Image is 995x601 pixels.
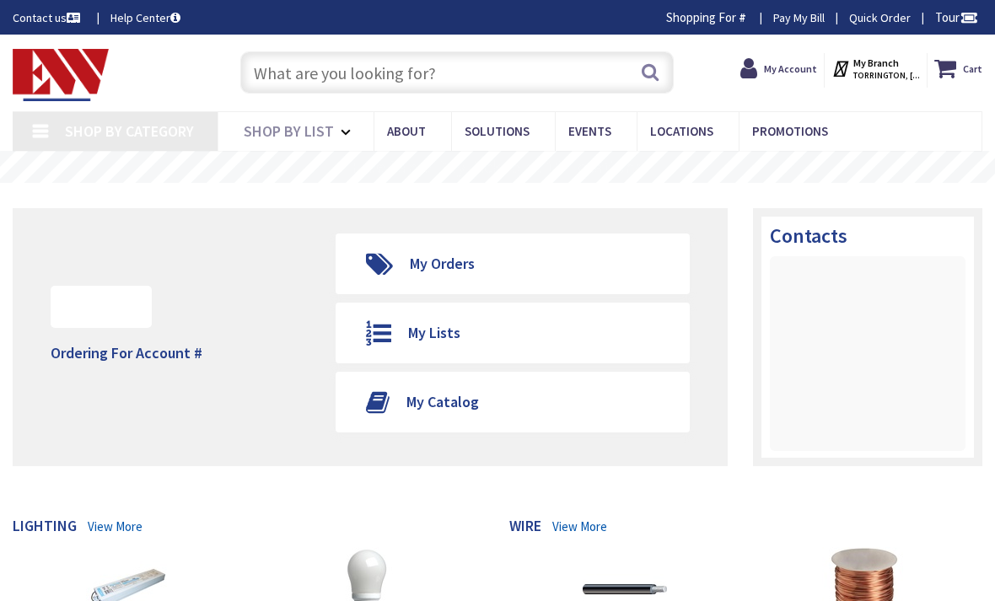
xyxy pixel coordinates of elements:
[963,53,982,83] strong: Cart
[13,49,109,101] img: Electrical Wholesalers, Inc.
[509,518,541,539] h4: Wire
[764,62,817,75] strong: My Account
[773,9,825,26] a: Pay My Bill
[650,123,713,139] span: Locations
[740,53,817,83] a: My Account
[853,70,925,81] span: TORRINGTON, [GEOGRAPHIC_DATA]
[352,158,643,176] rs-layer: Free Same Day Pickup at 19 Locations
[336,303,688,362] a: My Lists
[336,234,688,293] a: My Orders
[244,121,334,141] span: Shop By List
[853,56,899,69] strong: My Branch
[568,123,611,139] span: Events
[552,518,607,535] a: View More
[110,9,180,26] a: Help Center
[849,9,911,26] a: Quick Order
[387,123,426,139] span: About
[51,345,202,362] h4: Ordering For Account #
[65,121,194,141] span: Shop By Category
[934,53,982,83] a: Cart
[13,9,83,26] a: Contact us
[770,225,966,247] h3: Contacts
[88,518,143,535] a: View More
[410,254,475,273] span: My Orders
[408,323,460,342] span: My Lists
[406,392,479,411] span: My Catalog
[935,9,978,25] span: Tour
[666,9,736,25] span: Shopping For
[240,51,675,94] input: What are you looking for?
[336,373,688,432] a: My Catalog
[13,518,77,539] h4: Lighting
[739,9,746,25] strong: #
[465,123,530,139] span: Solutions
[831,53,920,83] div: My Branch TORRINGTON, [GEOGRAPHIC_DATA]
[752,123,828,139] span: Promotions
